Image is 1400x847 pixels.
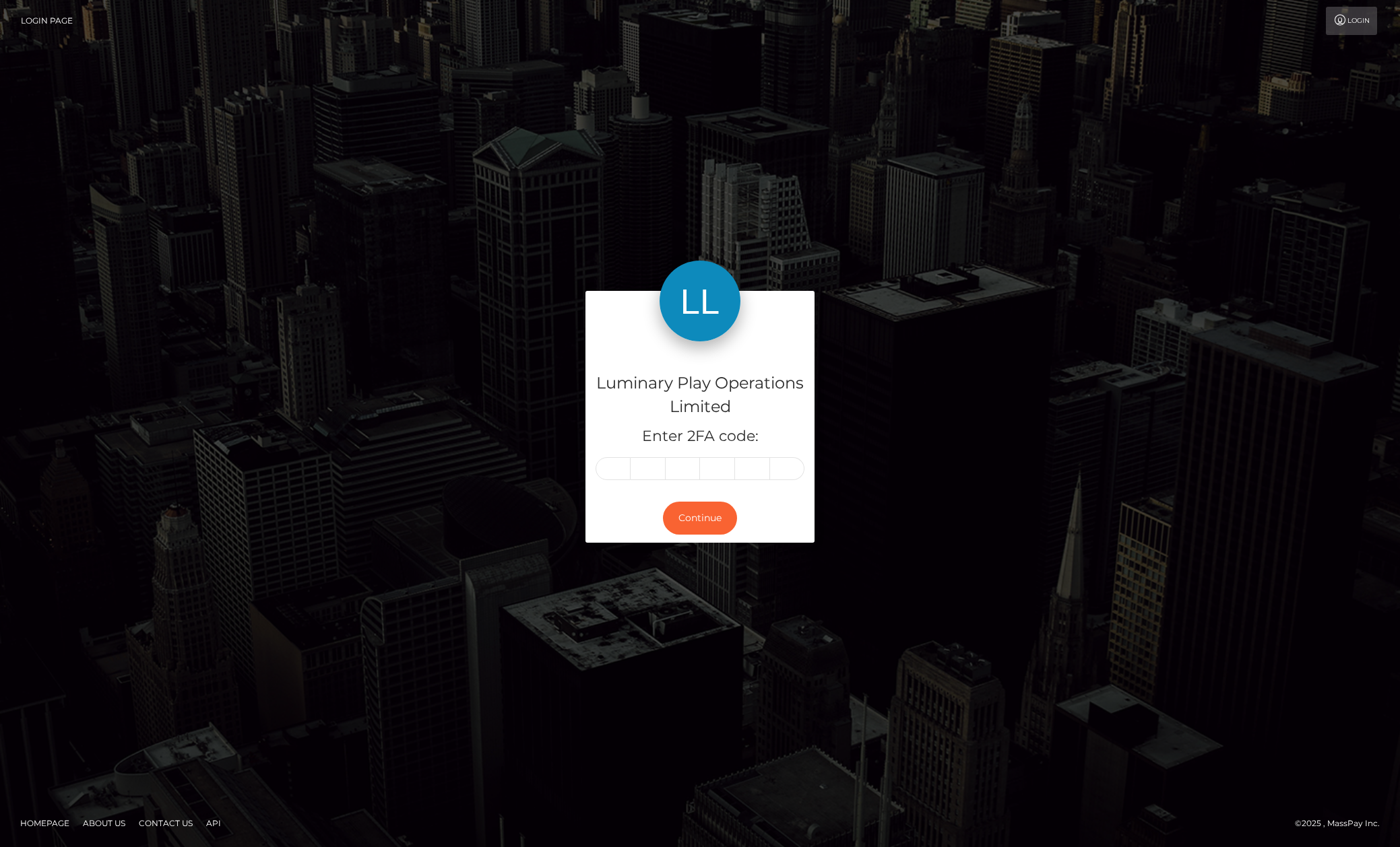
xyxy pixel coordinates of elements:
[21,7,73,35] a: Login Page
[77,813,131,834] a: About Us
[596,372,804,419] h4: Luminary Play Operations Limited
[663,502,737,535] button: Continue
[133,813,198,834] a: Contact Us
[596,426,804,447] h5: Enter 2FA code:
[660,261,740,341] img: Luminary Play Operations Limited
[201,813,226,834] a: API
[1326,7,1377,35] a: Login
[15,813,75,834] a: Homepage
[1295,816,1390,831] div: © 2025 , MassPay Inc.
